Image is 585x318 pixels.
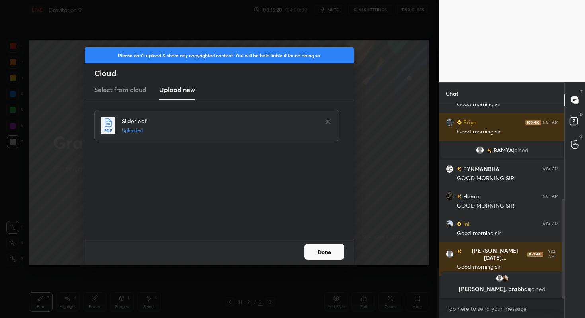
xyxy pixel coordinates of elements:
[457,222,462,226] img: Learner_Badge_beginner_1_8b307cf2a0.svg
[525,120,541,124] img: iconic-dark.1390631f.png
[85,47,354,63] div: Please don't upload & share any copyrighted content. You will be held liable if found doing so.
[446,220,454,228] img: f76dc9908f024e50b2a3d874dcbd08b3.jpg
[446,165,454,173] img: 22b34a7aa657474a8eac76be24a0c250.jpg
[462,220,470,228] h6: Ini
[122,127,317,134] h5: Uploaded
[457,175,558,183] div: GOOD MORNING SIR
[446,250,454,258] img: default.png
[462,165,499,173] h6: PYNMANBHA
[501,275,509,283] img: df41603d14774a1f811f777d1390c1d7.jpg
[457,230,558,238] div: Good morning sir
[544,249,558,259] div: 6:04 AM
[580,89,583,95] p: T
[543,194,558,198] div: 6:04 AM
[493,147,513,153] span: RAMYA
[462,192,479,200] h6: Hema
[446,286,558,292] p: [PERSON_NAME], prabhas
[94,68,354,79] h2: Cloud
[439,83,465,104] p: Chat
[457,249,462,254] img: no-rating-badge.077c3623.svg
[457,202,558,210] div: GOOD MORNING SIR
[579,133,583,139] p: G
[487,148,491,153] img: no-rating-badge.077c3623.svg
[495,275,503,283] img: default.png
[457,128,558,136] div: Good morning sir
[462,247,527,261] h6: [PERSON_NAME][DATE]...
[446,192,454,200] img: 5ff35c0c8d884166b0cb378d55dee258.jpg
[457,194,462,199] img: no-rating-badge.077c3623.svg
[457,167,462,171] img: no-rating-badge.077c3623.svg
[159,85,195,94] h3: Upload new
[446,118,454,126] img: 50faf60e89184acc98bda74a2d1118c2.jpg
[457,263,558,271] div: Good morning sir
[543,221,558,226] div: 6:04 AM
[457,120,462,125] img: Learner_Badge_beginner_1_8b307cf2a0.svg
[122,117,317,125] h4: Slides.pdf
[543,120,558,124] div: 6:04 AM
[513,147,528,153] span: joined
[304,244,344,260] button: Done
[580,111,583,117] p: D
[462,118,477,126] h6: Priya
[439,104,565,299] div: grid
[527,252,543,257] img: iconic-dark.1390631f.png
[530,285,545,292] span: joined
[457,100,558,108] div: Good morning sir
[543,166,558,171] div: 6:04 AM
[476,146,484,154] img: default.png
